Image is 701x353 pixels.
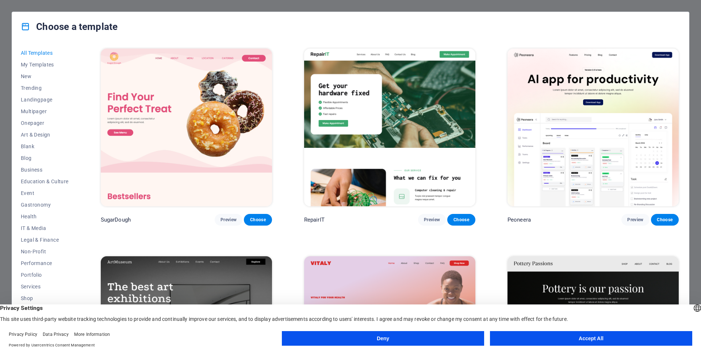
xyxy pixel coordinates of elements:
[21,120,69,126] span: Onepager
[453,217,469,223] span: Choose
[21,155,69,161] span: Blog
[21,152,69,164] button: Blog
[447,214,475,226] button: Choose
[21,94,69,105] button: Landingpage
[21,295,69,301] span: Shop
[507,216,531,223] p: Peoneera
[21,21,118,32] h4: Choose a template
[621,214,649,226] button: Preview
[21,281,69,292] button: Services
[21,164,69,176] button: Business
[221,217,237,223] span: Preview
[250,217,266,223] span: Choose
[21,211,69,222] button: Health
[21,62,69,68] span: My Templates
[21,167,69,173] span: Business
[21,59,69,70] button: My Templates
[21,47,69,59] button: All Templates
[418,214,446,226] button: Preview
[21,190,69,196] span: Event
[651,214,679,226] button: Choose
[21,105,69,117] button: Multipager
[507,49,679,206] img: Peoneera
[21,141,69,152] button: Blank
[21,70,69,82] button: New
[101,49,272,206] img: SugarDough
[21,257,69,269] button: Performance
[101,216,131,223] p: SugarDough
[21,85,69,91] span: Trending
[21,97,69,103] span: Landingpage
[21,176,69,187] button: Education & Culture
[21,108,69,114] span: Multipager
[21,249,69,254] span: Non-Profit
[21,179,69,184] span: Education & Culture
[21,234,69,246] button: Legal & Finance
[21,129,69,141] button: Art & Design
[21,222,69,234] button: IT & Media
[21,82,69,94] button: Trending
[21,237,69,243] span: Legal & Finance
[215,214,242,226] button: Preview
[304,216,325,223] p: RepairIT
[244,214,272,226] button: Choose
[21,117,69,129] button: Onepager
[21,269,69,281] button: Portfolio
[21,214,69,219] span: Health
[657,217,673,223] span: Choose
[21,143,69,149] span: Blank
[21,202,69,208] span: Gastronomy
[21,132,69,138] span: Art & Design
[304,49,475,206] img: RepairIT
[21,260,69,266] span: Performance
[21,284,69,289] span: Services
[21,246,69,257] button: Non-Profit
[21,50,69,56] span: All Templates
[21,199,69,211] button: Gastronomy
[627,217,643,223] span: Preview
[424,217,440,223] span: Preview
[21,187,69,199] button: Event
[21,225,69,231] span: IT & Media
[21,73,69,79] span: New
[21,292,69,304] button: Shop
[21,272,69,278] span: Portfolio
